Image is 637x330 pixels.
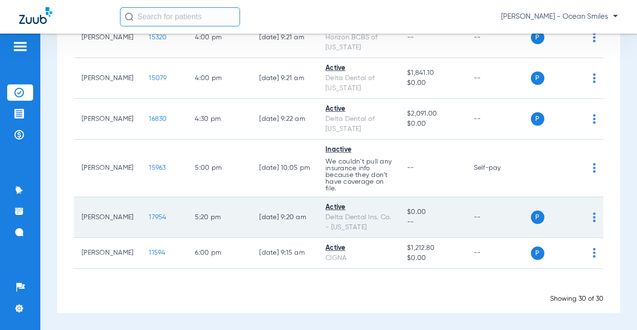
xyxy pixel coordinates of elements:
[501,12,618,22] span: [PERSON_NAME] - Ocean Smiles
[325,243,392,253] div: Active
[19,7,52,24] img: Zuub Logo
[187,58,252,99] td: 4:00 PM
[187,140,252,197] td: 5:00 PM
[325,73,392,94] div: Delta Dental of [US_STATE]
[466,197,531,238] td: --
[149,116,167,122] span: 16830
[531,211,544,224] span: P
[325,212,392,233] div: Delta Dental Ins. Co. - [US_STATE]
[74,197,141,238] td: [PERSON_NAME]
[187,99,252,140] td: 4:30 PM
[149,249,165,256] span: 11594
[593,212,596,222] img: group-dot-blue.svg
[531,71,544,85] span: P
[187,17,252,58] td: 4:00 PM
[252,17,318,58] td: [DATE] 9:21 AM
[593,163,596,173] img: group-dot-blue.svg
[531,247,544,260] span: P
[149,165,166,171] span: 15963
[407,217,458,227] span: --
[149,214,166,221] span: 17954
[325,33,392,53] div: Horizon BCBS of [US_STATE]
[252,140,318,197] td: [DATE] 10:05 PM
[149,75,167,82] span: 15079
[125,12,133,21] img: Search Icon
[466,58,531,99] td: --
[407,34,414,41] span: --
[531,112,544,126] span: P
[12,41,28,52] img: hamburger-icon
[593,114,596,124] img: group-dot-blue.svg
[466,17,531,58] td: --
[325,158,392,192] p: We couldn’t pull any insurance info because they don’t have coverage on file.
[407,119,458,129] span: $0.00
[466,140,531,197] td: Self-pay
[593,33,596,42] img: group-dot-blue.svg
[325,63,392,73] div: Active
[74,140,141,197] td: [PERSON_NAME]
[74,99,141,140] td: [PERSON_NAME]
[120,7,240,26] input: Search for patients
[187,238,252,269] td: 6:00 PM
[149,34,167,41] span: 15320
[550,295,603,302] span: Showing 30 of 30
[407,243,458,253] span: $1,212.80
[531,31,544,44] span: P
[187,197,252,238] td: 5:20 PM
[252,197,318,238] td: [DATE] 9:20 AM
[593,73,596,83] img: group-dot-blue.svg
[74,17,141,58] td: [PERSON_NAME]
[74,58,141,99] td: [PERSON_NAME]
[252,99,318,140] td: [DATE] 9:22 AM
[252,238,318,269] td: [DATE] 9:15 AM
[325,145,392,155] div: Inactive
[407,253,458,263] span: $0.00
[74,238,141,269] td: [PERSON_NAME]
[466,99,531,140] td: --
[589,284,637,330] iframe: Chat Widget
[325,104,392,114] div: Active
[466,238,531,269] td: --
[325,114,392,134] div: Delta Dental of [US_STATE]
[407,68,458,78] span: $1,841.10
[407,207,458,217] span: $0.00
[593,248,596,258] img: group-dot-blue.svg
[407,78,458,88] span: $0.00
[325,253,392,263] div: CIGNA
[407,109,458,119] span: $2,091.00
[325,202,392,212] div: Active
[252,58,318,99] td: [DATE] 9:21 AM
[407,165,414,171] span: --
